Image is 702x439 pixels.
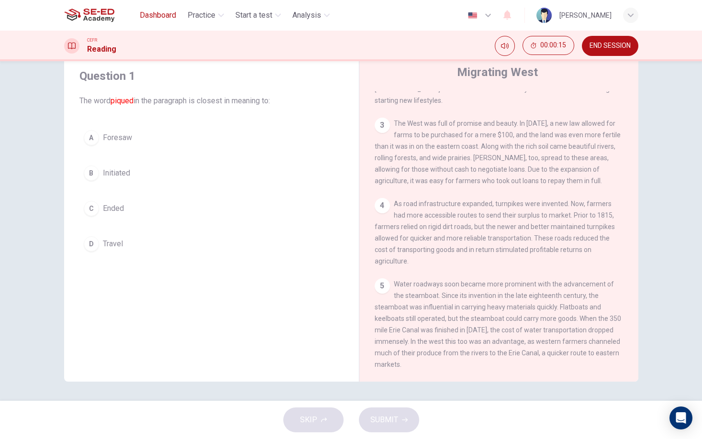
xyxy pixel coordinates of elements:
button: 00:00:15 [523,36,574,55]
div: 3 [375,118,390,133]
button: END SESSION [582,36,638,56]
img: Profile picture [536,8,552,23]
span: 00:00:15 [540,42,566,49]
span: Initiated [103,167,130,179]
span: Travel [103,238,123,250]
span: Dashboard [140,10,176,21]
font: piqued [111,96,134,105]
span: Analysis [292,10,321,21]
div: A [84,130,99,145]
span: Ended [103,203,124,214]
h4: Migrating West [457,65,538,80]
div: Mute [495,36,515,56]
button: Analysis [289,7,334,24]
span: Start a test [235,10,272,21]
div: [PERSON_NAME] [559,10,612,21]
button: DTravel [79,232,344,256]
button: Dashboard [136,7,180,24]
div: 4 [375,198,390,213]
img: SE-ED Academy logo [64,6,114,25]
span: As road infrastructure expanded, turnpikes were invented. Now, farmers had more accessible routes... [375,200,615,265]
div: C [84,201,99,216]
span: Foresaw [103,132,132,143]
a: SE-ED Academy logo [64,6,136,25]
div: D [84,236,99,252]
span: The word in the paragraph is closest in meaning to: [79,95,344,107]
button: AForesaw [79,126,344,150]
button: Start a test [232,7,285,24]
span: Water roadways soon became more prominent with the advancement of the steamboat. Since its invent... [375,280,621,368]
span: Practice [188,10,215,21]
span: CEFR [87,37,97,44]
h1: Reading [87,44,116,55]
div: 5 [375,278,390,294]
div: B [84,165,99,181]
img: en [467,12,479,19]
div: Hide [523,36,574,56]
button: CEnded [79,197,344,220]
button: Practice [184,7,228,24]
span: END SESSION [590,42,631,50]
span: The West was full of promise and beauty. In [DATE], a new law allowed for farms to be purchased f... [375,120,621,185]
button: BInitiated [79,161,344,185]
h4: Question 1 [79,68,344,84]
div: Open Intercom Messenger [669,406,692,429]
